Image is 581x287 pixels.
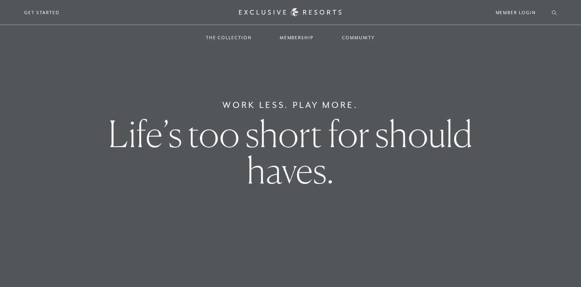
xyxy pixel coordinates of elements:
[198,26,260,49] a: The Collection
[334,26,383,49] a: Community
[222,99,359,112] h6: Work Less. Play More.
[24,9,59,16] a: Get Started
[496,9,536,16] a: Member Login
[272,26,322,49] a: Membership
[102,116,480,188] h1: Life’s too short for should haves.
